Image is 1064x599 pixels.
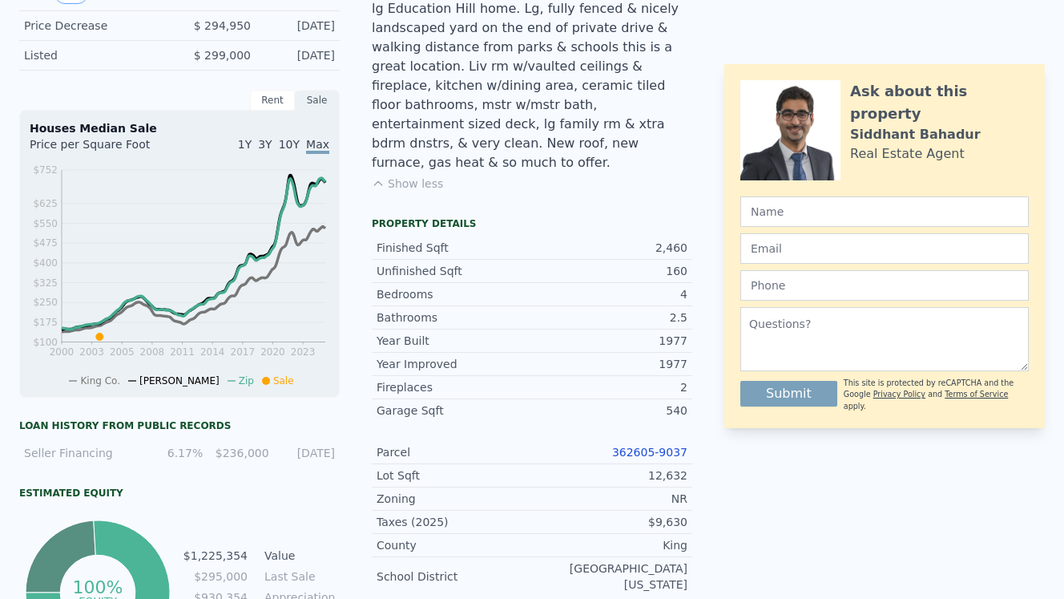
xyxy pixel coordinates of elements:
[532,310,687,326] div: 2.5
[33,297,58,308] tspan: $250
[532,240,687,256] div: 2,460
[79,346,104,358] tspan: 2003
[740,233,1029,264] input: Email
[532,263,687,279] div: 160
[33,257,58,269] tspan: $400
[295,90,340,111] div: Sale
[261,547,333,565] td: Value
[33,337,58,348] tspan: $100
[238,138,252,151] span: 1Y
[377,356,532,372] div: Year Improved
[306,138,329,154] span: Max
[30,120,329,136] div: Houses Median Sale
[377,240,532,256] div: Finished Sqft
[532,467,687,484] div: 12,632
[200,346,225,358] tspan: 2014
[532,379,687,395] div: 2
[532,356,687,372] div: 1977
[612,446,687,459] a: 362605-9037
[264,18,335,34] div: [DATE]
[110,346,135,358] tspan: 2005
[183,547,248,565] td: $1,225,354
[377,403,532,419] div: Garage Sqft
[740,196,1029,227] input: Name
[740,381,837,407] button: Submit
[377,263,532,279] div: Unfinished Sqft
[377,491,532,507] div: Zoning
[740,270,1029,301] input: Phone
[139,375,220,387] span: [PERSON_NAME]
[33,198,58,209] tspan: $625
[377,379,532,395] div: Fireplaces
[532,403,687,419] div: 540
[183,568,248,585] td: $295,000
[170,346,195,358] tspan: 2011
[372,176,443,192] button: Show less
[264,47,335,63] div: [DATE]
[33,164,58,176] tspan: $752
[30,136,179,162] div: Price per Square Foot
[194,19,251,32] span: $ 294,950
[532,561,687,593] div: [GEOGRAPHIC_DATA][US_STATE]
[258,138,272,151] span: 3Y
[24,18,167,34] div: Price Decrease
[33,237,58,249] tspan: $475
[72,577,123,597] tspan: 100%
[260,346,285,358] tspan: 2020
[279,138,300,151] span: 10Y
[372,217,692,230] div: Property details
[945,390,1008,399] a: Terms of Service
[532,286,687,302] div: 4
[850,144,965,164] div: Real Estate Agent
[377,444,532,460] div: Parcel
[850,80,1029,125] div: Ask about this property
[24,47,167,63] div: Listed
[377,569,532,585] div: School District
[377,333,532,349] div: Year Built
[532,333,687,349] div: 1977
[279,445,335,461] div: [DATE]
[273,375,294,387] span: Sale
[532,537,687,553] div: King
[844,378,1029,412] div: This site is protected by reCAPTCHA and the Google and apply.
[140,346,165,358] tspan: 2008
[850,125,981,144] div: Siddhant Bahadur
[33,218,58,229] tspan: $550
[250,90,295,111] div: Rent
[33,317,58,328] tspan: $175
[291,346,316,358] tspan: 2023
[80,375,120,387] span: King Co.
[532,514,687,530] div: $9,630
[261,568,333,585] td: Last Sale
[231,346,256,358] tspan: 2017
[33,277,58,289] tspan: $325
[24,445,137,461] div: Seller Financing
[194,49,251,62] span: $ 299,000
[873,390,925,399] a: Privacy Policy
[377,310,532,326] div: Bathrooms
[19,487,340,500] div: Estimated Equity
[377,467,532,484] div: Lot Sqft
[147,445,203,461] div: 6.17%
[239,375,254,387] span: Zip
[377,286,532,302] div: Bedrooms
[19,419,340,432] div: Loan history from public records
[377,514,532,530] div: Taxes (2025)
[50,346,75,358] tspan: 2000
[377,537,532,553] div: County
[532,491,687,507] div: NR
[212,445,268,461] div: $236,000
